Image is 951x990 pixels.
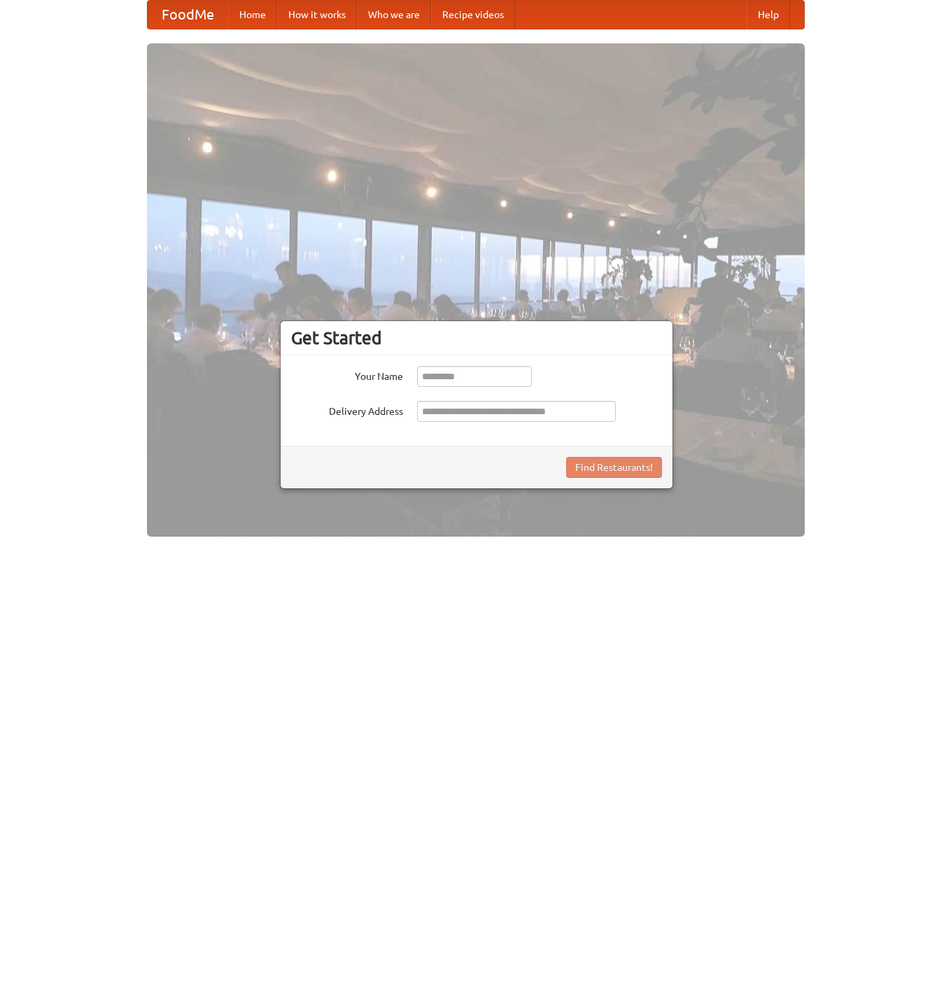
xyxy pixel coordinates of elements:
[747,1,790,29] a: Help
[291,366,403,383] label: Your Name
[431,1,515,29] a: Recipe videos
[291,401,403,418] label: Delivery Address
[357,1,431,29] a: Who we are
[277,1,357,29] a: How it works
[291,327,662,348] h3: Get Started
[148,1,228,29] a: FoodMe
[566,457,662,478] button: Find Restaurants!
[228,1,277,29] a: Home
